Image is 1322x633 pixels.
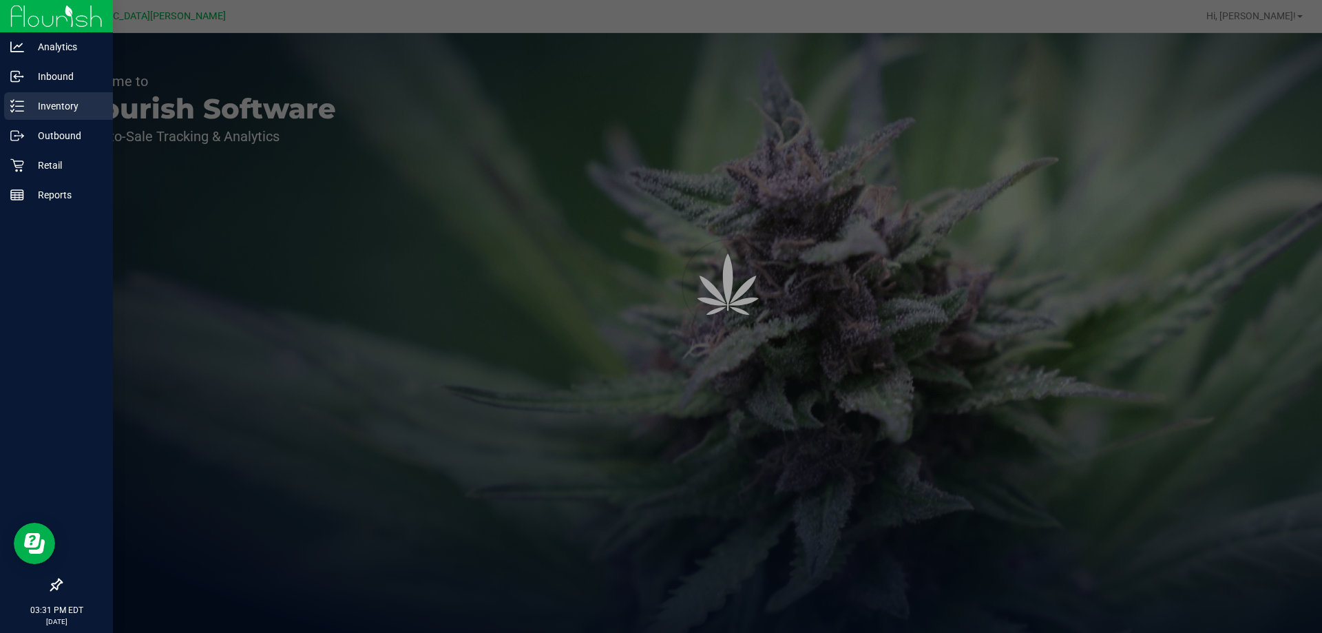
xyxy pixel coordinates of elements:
[10,129,24,143] inline-svg: Outbound
[24,68,107,85] p: Inbound
[24,157,107,174] p: Retail
[24,127,107,144] p: Outbound
[24,187,107,203] p: Reports
[6,616,107,627] p: [DATE]
[24,98,107,114] p: Inventory
[6,604,107,616] p: 03:31 PM EDT
[24,39,107,55] p: Analytics
[10,99,24,113] inline-svg: Inventory
[10,40,24,54] inline-svg: Analytics
[10,188,24,202] inline-svg: Reports
[10,158,24,172] inline-svg: Retail
[14,523,55,564] iframe: Resource center
[10,70,24,83] inline-svg: Inbound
